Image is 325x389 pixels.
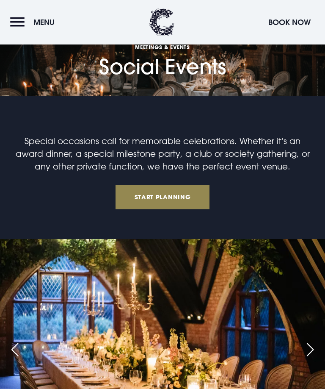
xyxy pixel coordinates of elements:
div: Next slide [300,340,321,359]
img: Clandeboye Lodge [149,8,174,36]
button: Menu [10,13,59,31]
button: Book Now [264,13,315,31]
span: Meetings & Events [99,44,226,50]
span: Menu [33,17,55,27]
div: Previous slide [4,340,25,359]
span: Special occasions call for memorable celebrations. Whether it's an award dinner, a special milest... [16,136,310,171]
a: Start Planning [116,185,209,209]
